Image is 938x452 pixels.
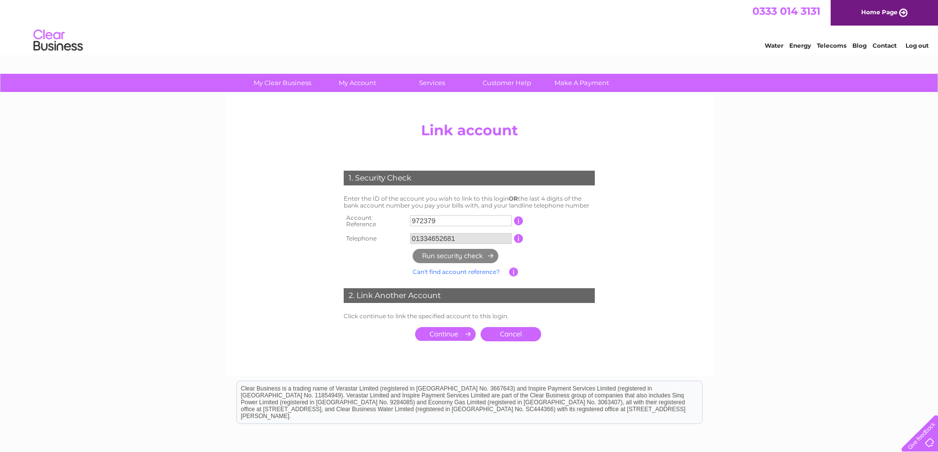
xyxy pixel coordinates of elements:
[906,42,929,49] a: Log out
[514,234,523,243] input: Information
[466,74,548,92] a: Customer Help
[317,74,398,92] a: My Account
[752,5,820,17] a: 0333 014 3131
[541,74,622,92] a: Make A Payment
[413,268,500,275] a: Can't find account reference?
[765,42,783,49] a: Water
[341,193,597,211] td: Enter the ID of the account you wish to link to this login the last 4 digits of the bank account ...
[391,74,473,92] a: Services
[415,327,476,341] input: Submit
[341,211,408,231] th: Account Reference
[344,171,595,185] div: 1. Security Check
[817,42,846,49] a: Telecoms
[873,42,897,49] a: Contact
[344,288,595,303] div: 2. Link Another Account
[237,5,702,48] div: Clear Business is a trading name of Verastar Limited (registered in [GEOGRAPHIC_DATA] No. 3667643...
[509,268,518,276] input: Information
[789,42,811,49] a: Energy
[341,310,597,322] td: Click continue to link the specified account to this login.
[509,195,518,202] b: OR
[852,42,867,49] a: Blog
[33,26,83,56] img: logo.png
[242,74,323,92] a: My Clear Business
[514,216,523,225] input: Information
[481,327,541,341] a: Cancel
[341,231,408,246] th: Telephone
